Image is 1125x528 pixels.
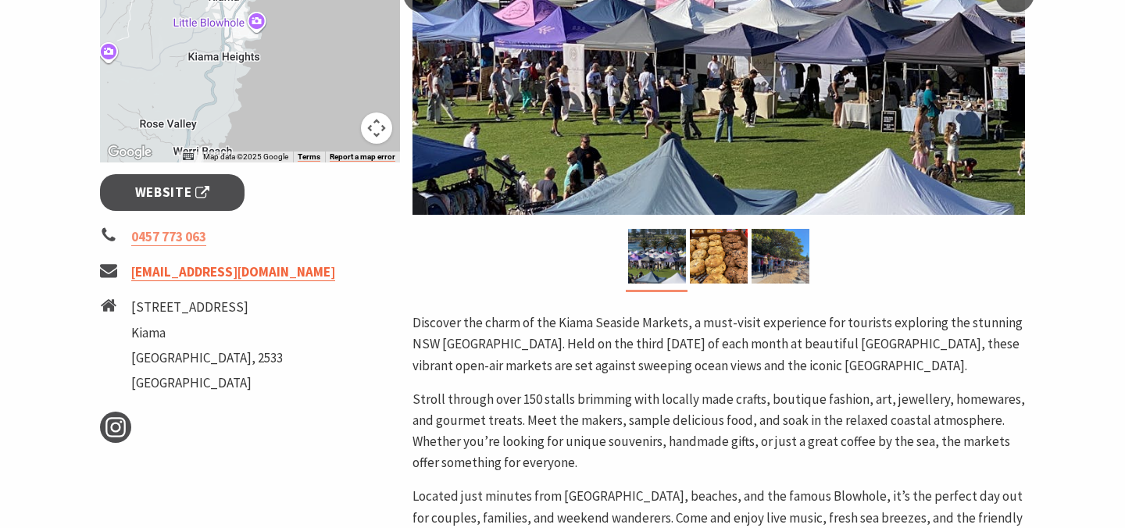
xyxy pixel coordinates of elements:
[628,229,686,284] img: Kiama Seaside Market
[361,112,392,144] button: Map camera controls
[183,152,194,162] button: Keyboard shortcuts
[752,229,809,284] img: market photo
[330,152,395,162] a: Report a map error
[131,297,283,318] li: [STREET_ADDRESS]
[131,373,283,394] li: [GEOGRAPHIC_DATA]
[131,323,283,344] li: Kiama
[131,228,206,246] a: 0457 773 063
[690,229,748,284] img: Market ptoduce
[135,182,210,203] span: Website
[298,152,320,162] a: Terms (opens in new tab)
[131,348,283,369] li: [GEOGRAPHIC_DATA], 2533
[412,389,1025,474] p: Stroll through over 150 stalls brimming with locally made crafts, boutique fashion, art, jeweller...
[131,263,335,281] a: [EMAIL_ADDRESS][DOMAIN_NAME]
[104,142,155,162] a: Open this area in Google Maps (opens a new window)
[203,152,288,161] span: Map data ©2025 Google
[100,174,245,211] a: Website
[412,312,1025,376] p: Discover the charm of the Kiama Seaside Markets, a must-visit experience for tourists exploring t...
[104,142,155,162] img: Google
